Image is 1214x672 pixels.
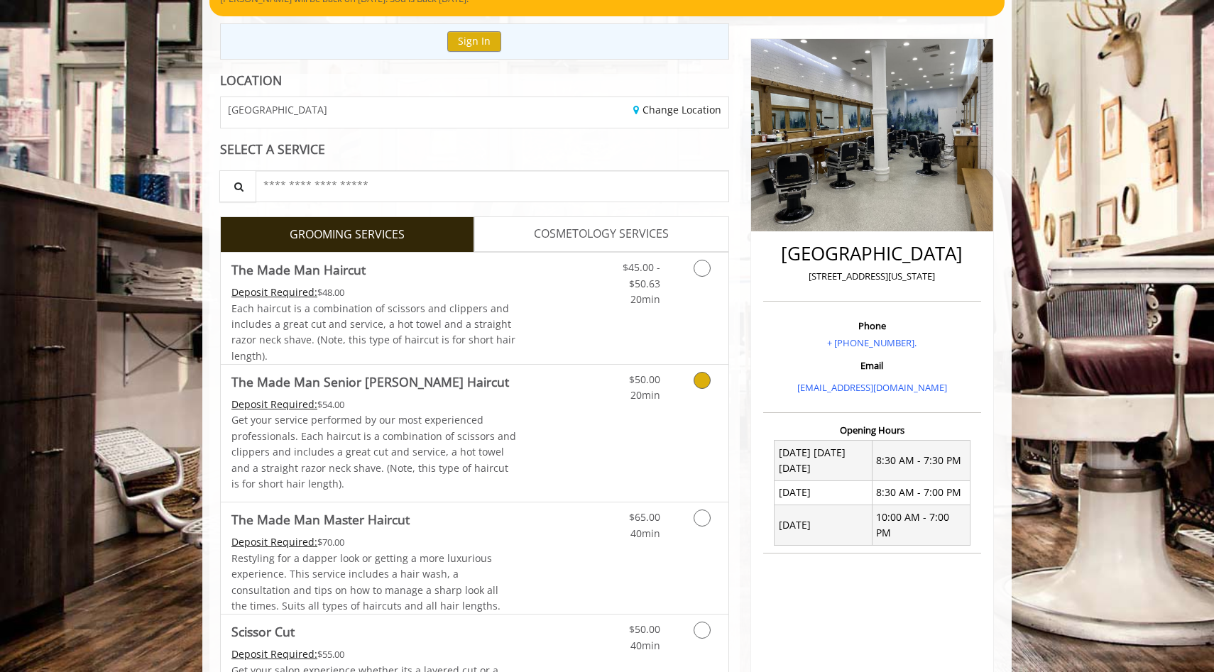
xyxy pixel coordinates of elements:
[231,535,317,549] span: This service needs some Advance to be paid before we block your appointment
[872,505,970,546] td: 10:00 AM - 7:00 PM
[447,31,501,52] button: Sign In
[231,509,410,529] b: The Made Man Master Haircut
[623,260,660,290] span: $45.00 - $50.63
[767,243,978,264] h2: [GEOGRAPHIC_DATA]
[231,622,295,641] b: Scissor Cut
[534,225,669,243] span: COSMETOLOGY SERVICES
[231,372,509,392] b: The Made Man Senior [PERSON_NAME] Haircut
[220,72,282,89] b: LOCATION
[231,534,517,550] div: $70.00
[827,336,917,349] a: + [PHONE_NUMBER].
[629,622,660,636] span: $50.00
[872,480,970,505] td: 8:30 AM - 7:00 PM
[629,510,660,524] span: $65.00
[231,647,317,661] span: This service needs some Advance to be paid before we block your appointment
[767,321,978,331] h3: Phone
[231,285,317,299] span: This service needs some Advance to be paid before we block your appointment
[231,646,517,662] div: $55.00
[231,397,317,411] span: This service needs some Advance to be paid before we block your appointment
[775,480,873,505] td: [DATE]
[228,104,327,115] span: [GEOGRAPHIC_DATA]
[775,505,873,546] td: [DATE]
[231,551,501,612] span: Restyling for a dapper look or getting a more luxurious experience. This service includes a hair ...
[231,260,366,280] b: The Made Man Haircut
[219,170,256,202] button: Service Search
[231,285,517,300] div: $48.00
[220,143,729,156] div: SELECT A SERVICE
[231,412,517,492] p: Get your service performed by our most experienced professionals. Each haircut is a combination o...
[630,292,660,306] span: 20min
[872,441,970,481] td: 8:30 AM - 7:30 PM
[767,360,978,370] h3: Email
[630,639,660,652] span: 40min
[633,103,721,116] a: Change Location
[290,226,405,244] span: GROOMING SERVICES
[231,302,515,363] span: Each haircut is a combination of scissors and clippers and includes a great cut and service, a ho...
[797,381,947,394] a: [EMAIL_ADDRESS][DOMAIN_NAME]
[630,388,660,402] span: 20min
[763,425,981,435] h3: Opening Hours
[629,373,660,386] span: $50.00
[231,397,517,412] div: $54.00
[775,441,873,481] td: [DATE] [DATE] [DATE]
[767,269,978,284] p: [STREET_ADDRESS][US_STATE]
[630,527,660,540] span: 40min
